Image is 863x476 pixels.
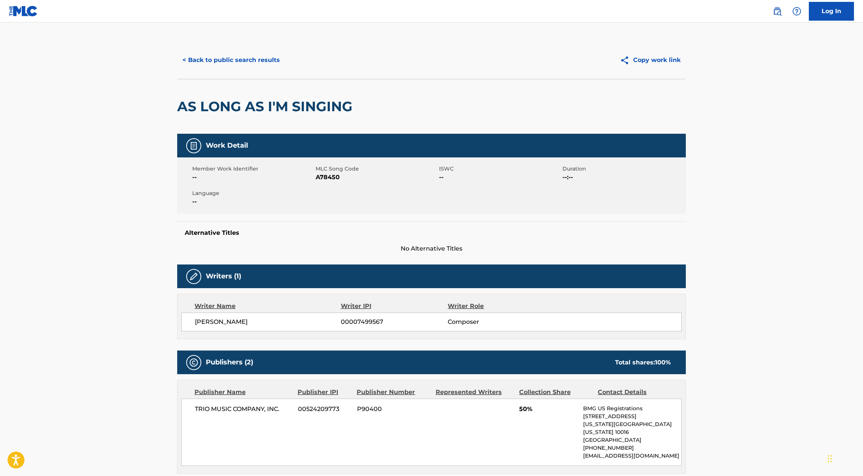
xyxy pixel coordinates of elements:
h5: Work Detail [206,141,248,150]
button: Copy work link [615,51,686,70]
span: -- [192,197,314,206]
span: Composer [448,317,545,326]
a: Public Search [770,4,785,19]
iframe: Chat Widget [825,440,863,476]
div: Writer Role [448,302,545,311]
div: Writer Name [194,302,341,311]
div: Publisher Number [357,388,430,397]
span: Duration [562,165,684,173]
div: Represented Writers [436,388,514,397]
p: BMG US Registrations [583,405,681,413]
img: Writers [189,272,198,281]
h2: AS LONG AS I'M SINGING [177,98,356,115]
div: Collection Share [519,388,592,397]
span: 00007499567 [341,317,448,326]
span: Language [192,189,314,197]
span: Member Work Identifier [192,165,314,173]
div: Publisher IPI [298,388,351,397]
p: [EMAIL_ADDRESS][DOMAIN_NAME] [583,452,681,460]
p: [STREET_ADDRESS] [583,413,681,420]
span: ISWC [439,165,561,173]
div: Drag [828,447,832,470]
img: Work Detail [189,141,198,150]
h5: Alternative Titles [185,229,678,237]
span: TRIO MUSIC COMPANY, INC. [195,405,292,414]
div: Publisher Name [194,388,292,397]
div: Writer IPI [341,302,448,311]
span: P90400 [357,405,430,414]
span: A78450 [316,173,437,182]
h5: Writers (1) [206,272,241,281]
div: Contact Details [598,388,671,397]
span: 100 % [655,359,671,366]
p: [GEOGRAPHIC_DATA] [583,436,681,444]
span: [PERSON_NAME] [195,317,341,326]
p: [PHONE_NUMBER] [583,444,681,452]
img: Copy work link [620,56,633,65]
button: < Back to public search results [177,51,285,70]
div: Help [789,4,804,19]
a: Log In [809,2,854,21]
div: Total shares: [615,358,671,367]
img: search [773,7,782,16]
h5: Publishers (2) [206,358,253,367]
span: --:-- [562,173,684,182]
img: help [792,7,801,16]
p: [US_STATE][GEOGRAPHIC_DATA][US_STATE] 10016 [583,420,681,436]
img: Publishers [189,358,198,367]
span: MLC Song Code [316,165,437,173]
span: -- [192,173,314,182]
img: MLC Logo [9,6,38,17]
span: -- [439,173,561,182]
span: 50% [519,405,577,414]
span: No Alternative Titles [177,244,686,253]
span: 00524209773 [298,405,351,414]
